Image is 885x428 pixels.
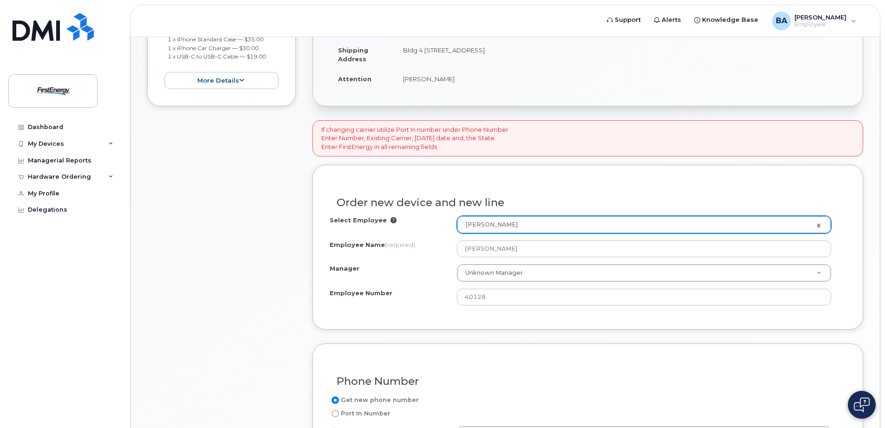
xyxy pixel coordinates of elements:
td: Bldg 4 [STREET_ADDRESS] [395,40,846,69]
input: Get new phone number [332,396,339,404]
label: Port In Number [330,408,390,419]
div: [PERSON_NAME] $0.99 - 2 Year Activation [164,0,279,89]
label: Employee Number [330,289,392,298]
a: Support [600,11,647,29]
span: (required) [385,241,415,248]
strong: Shipping Address [338,46,368,63]
span: [PERSON_NAME] [460,220,518,229]
a: Alerts [647,11,688,29]
span: Support [615,15,641,25]
small: 1 x iPhone Standard Case — $35.00 [168,36,264,43]
td: [PERSON_NAME] [395,69,846,89]
button: more details [164,72,279,89]
label: Employee Name [330,240,415,249]
a: [PERSON_NAME] [457,216,831,233]
a: Unknown Manager [457,265,831,281]
small: 1 x USB-C to USB-C Cable — $19.00 [168,53,266,60]
span: Knowledge Base [702,15,758,25]
a: Knowledge Base [688,11,765,29]
input: Leave blank if you don't know the number [457,289,831,305]
span: Employee [794,21,846,28]
input: Please fill out this field [457,240,831,257]
span: Alerts [662,15,681,25]
i: Selection will overwrite employee Name, Number, City and Business Units inputs [390,217,397,223]
span: BA [776,15,787,26]
label: Manager [330,264,359,273]
span: [PERSON_NAME] [794,13,846,21]
div: Bennett, Anthony M [766,12,863,30]
small: 1 x iPhone Car Charger — $30.00 [168,45,259,52]
strong: Attention [338,75,371,83]
p: If changing carrier utilize Port In number under Phone Number. Enter Number, Existing Carrier, [D... [321,125,510,151]
label: Get new phone number [330,395,419,406]
input: Port In Number [332,410,339,417]
h3: Order new device and new line [337,197,839,208]
img: Open chat [854,397,870,412]
label: Select Employee [330,216,387,225]
span: Unknown Manager [465,269,523,276]
h3: Phone Number [337,376,839,387]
